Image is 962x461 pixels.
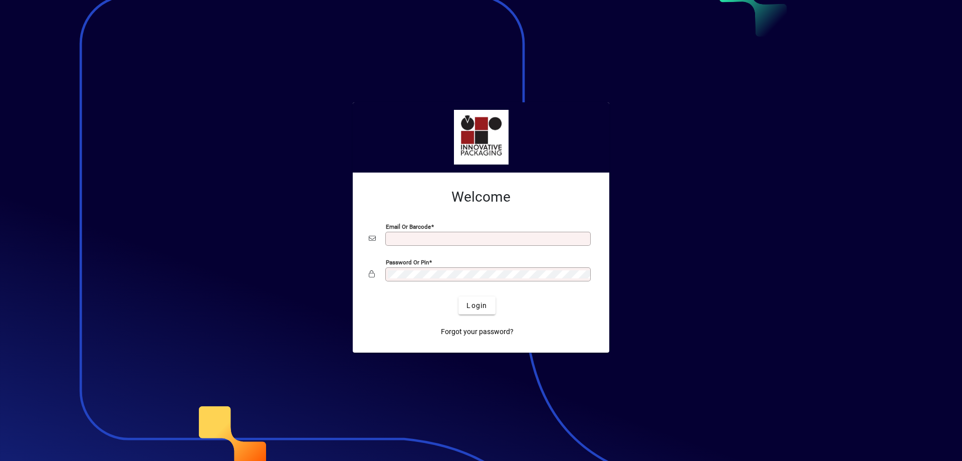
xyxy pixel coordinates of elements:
mat-label: Password or Pin [386,259,429,266]
span: Login [466,300,487,311]
a: Forgot your password? [437,323,518,341]
mat-label: Email or Barcode [386,223,431,230]
h2: Welcome [369,189,593,206]
button: Login [458,296,495,315]
span: Forgot your password? [441,327,514,337]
